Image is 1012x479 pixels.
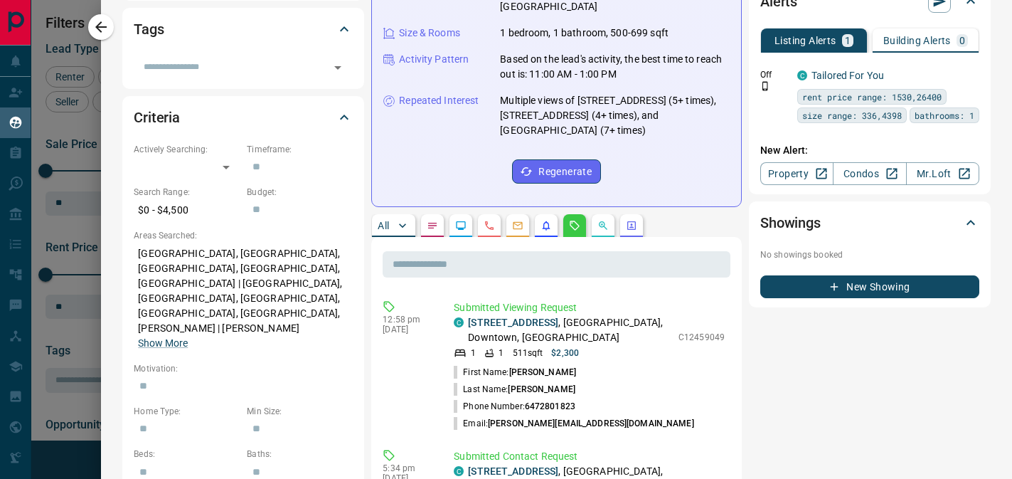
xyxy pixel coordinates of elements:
p: 511 sqft [513,347,543,359]
p: New Alert: [760,143,979,158]
a: Mr.Loft [906,162,979,185]
div: Criteria [134,100,353,135]
p: , [GEOGRAPHIC_DATA], Downtown, [GEOGRAPHIC_DATA] [468,315,671,345]
span: 6472801823 [525,401,575,411]
p: Phone Number: [454,400,575,413]
button: New Showing [760,275,979,298]
a: Property [760,162,833,185]
p: 1 bedroom, 1 bathroom, 500-699 sqft [500,26,669,41]
p: Motivation: [134,362,353,375]
p: [DATE] [383,325,432,335]
p: All [378,221,389,231]
p: 1 [499,347,504,359]
span: size range: 336,4398 [802,108,902,122]
div: Showings [760,206,979,240]
p: Min Size: [247,405,353,418]
button: Open [328,58,348,78]
p: $0 - $4,500 [134,199,240,222]
p: Areas Searched: [134,229,353,242]
span: rent price range: 1530,26400 [802,90,942,104]
p: Repeated Interest [399,93,479,108]
p: Building Alerts [883,36,951,46]
p: Budget: [247,186,353,199]
h2: Tags [134,18,164,41]
p: Timeframe: [247,143,353,156]
p: 1 [845,36,851,46]
button: Show More [138,336,188,351]
div: Tags [134,12,353,46]
p: Submitted Viewing Request [454,300,725,315]
p: Baths: [247,448,353,460]
p: Email: [454,417,693,430]
p: Home Type: [134,405,240,418]
svg: Listing Alerts [540,220,552,231]
h2: Criteria [134,106,180,129]
p: First Name: [454,366,576,379]
p: Beds: [134,448,240,460]
p: $2,300 [551,347,579,359]
p: No showings booked [760,248,979,261]
span: [PERSON_NAME] [509,367,576,377]
p: 12:58 pm [383,315,432,325]
div: condos.ca [454,317,464,327]
svg: Calls [484,220,495,231]
p: 5:34 pm [383,463,432,473]
p: Search Range: [134,186,240,199]
a: [STREET_ADDRESS] [468,465,558,477]
p: Off [760,68,789,81]
div: condos.ca [454,466,464,476]
p: [GEOGRAPHIC_DATA], [GEOGRAPHIC_DATA], [GEOGRAPHIC_DATA], [GEOGRAPHIC_DATA], [GEOGRAPHIC_DATA] | [... [134,242,353,355]
span: [PERSON_NAME] [508,384,575,394]
p: Based on the lead's activity, the best time to reach out is: 11:00 AM - 1:00 PM [500,52,730,82]
p: Size & Rooms [399,26,460,41]
p: 0 [959,36,965,46]
svg: Requests [569,220,580,231]
button: Regenerate [512,159,601,184]
span: bathrooms: 1 [915,108,974,122]
a: Tailored For You [811,70,884,81]
a: [STREET_ADDRESS] [468,317,558,328]
svg: Lead Browsing Activity [455,220,467,231]
p: 1 [471,347,476,359]
svg: Push Notification Only [760,81,770,91]
p: Actively Searching: [134,143,240,156]
div: condos.ca [797,70,807,80]
span: [PERSON_NAME][EMAIL_ADDRESS][DOMAIN_NAME] [488,419,694,428]
p: C12459049 [678,331,725,344]
svg: Emails [512,220,523,231]
a: Condos [833,162,906,185]
p: Multiple views of [STREET_ADDRESS] (5+ times), [STREET_ADDRESS] (4+ times), and [GEOGRAPHIC_DATA]... [500,93,730,138]
h2: Showings [760,211,821,234]
p: Activity Pattern [399,52,469,67]
svg: Agent Actions [626,220,637,231]
svg: Opportunities [597,220,609,231]
p: Last Name: [454,383,575,396]
svg: Notes [427,220,438,231]
p: Listing Alerts [774,36,836,46]
p: Submitted Contact Request [454,449,725,464]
